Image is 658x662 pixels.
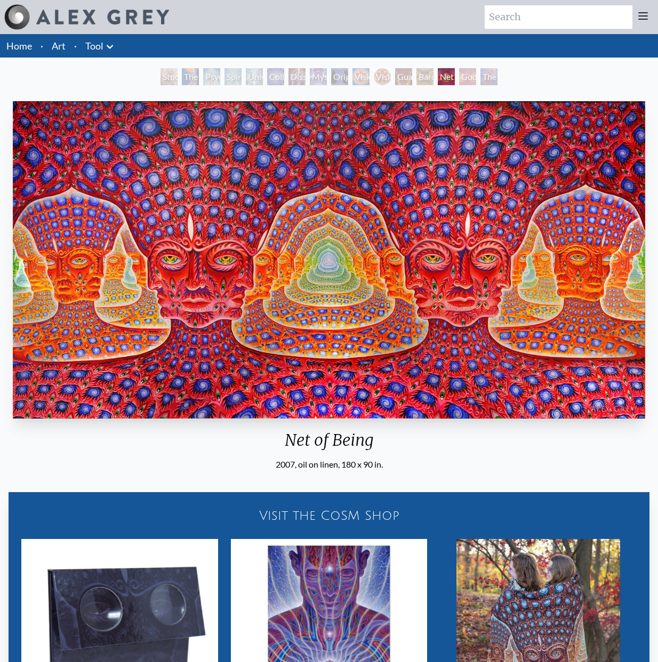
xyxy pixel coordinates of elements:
div: Universal Mind Lattice [246,68,263,85]
div: The Great Turn [480,68,497,85]
div: Net of Being [9,430,649,458]
div: Study for the Great Turn [161,68,178,85]
div: Godself [459,68,476,85]
input: Search [485,5,632,29]
div: The Torch [182,68,199,85]
div: Spiritual Energy System [224,68,242,85]
div: Dissectional Art for Tool's Lateralus CD [288,68,306,85]
div: Original Face [331,68,348,85]
a: Tool [85,38,103,53]
div: Psychic Energy System [203,68,220,85]
li: · [36,34,47,58]
img: Net-of-Being-2021-Alex-Grey-watermarked.jpeg [13,101,645,419]
div: Vision [PERSON_NAME] [374,68,391,85]
a: Home [6,40,32,52]
a: Art [52,38,66,53]
div: Collective Vision [267,68,284,85]
div: Guardian of Infinite Vision [395,68,412,85]
div: 2007, oil on linen, 180 x 90 in. [9,458,649,471]
li: · [70,34,81,58]
div: Mystic Eye [310,68,327,85]
div: Bardo Being [416,68,434,85]
div: Net of Being [438,68,455,85]
div: Vision Crystal [352,68,370,85]
a: Visit the CoSM Shop [15,498,643,533]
